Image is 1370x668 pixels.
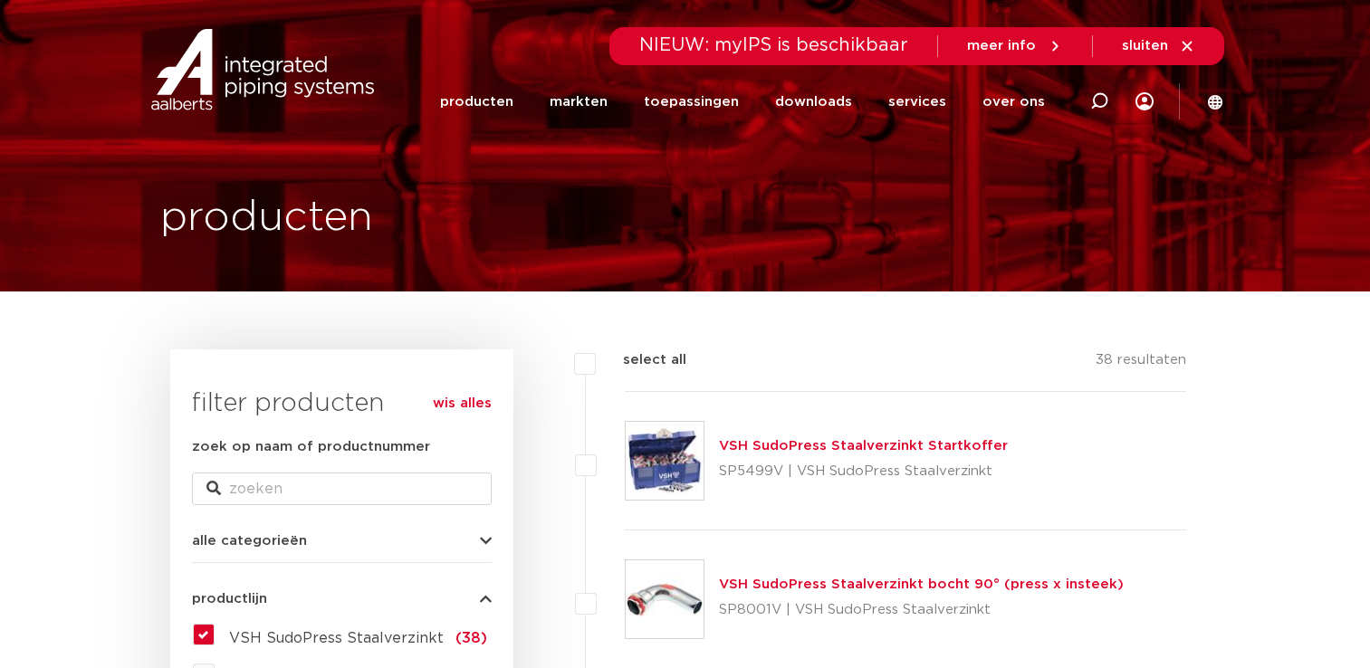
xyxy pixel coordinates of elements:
span: VSH SudoPress Staalverzinkt [229,631,444,645]
a: toepassingen [644,67,739,137]
button: productlijn [192,592,492,606]
div: my IPS [1135,81,1154,121]
a: downloads [775,67,852,137]
a: sluiten [1122,38,1195,54]
h1: producten [160,189,373,247]
nav: Menu [440,67,1045,137]
p: 38 resultaten [1096,349,1186,377]
img: Thumbnail for VSH SudoPress Staalverzinkt Startkoffer [626,422,704,500]
a: over ons [982,67,1045,137]
span: (38) [455,631,487,645]
a: services [888,67,946,137]
span: meer info [967,39,1036,52]
h3: filter producten [192,386,492,422]
p: SP8001V | VSH SudoPress Staalverzinkt [719,596,1124,625]
input: zoeken [192,472,492,505]
span: NIEUW: myIPS is beschikbaar [639,36,908,54]
span: alle categorieën [192,534,307,548]
span: productlijn [192,592,267,606]
img: Thumbnail for VSH SudoPress Staalverzinkt bocht 90° (press x insteek) [626,560,704,638]
label: zoek op naam of productnummer [192,436,430,458]
button: alle categorieën [192,534,492,548]
a: VSH SudoPress Staalverzinkt bocht 90° (press x insteek) [719,577,1124,591]
a: VSH SudoPress Staalverzinkt Startkoffer [719,439,1008,453]
label: select all [596,349,686,371]
a: producten [440,67,513,137]
a: meer info [967,38,1063,54]
a: wis alles [433,393,492,415]
p: SP5499V | VSH SudoPress Staalverzinkt [719,457,1008,486]
span: sluiten [1122,39,1168,52]
a: markten [550,67,608,137]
